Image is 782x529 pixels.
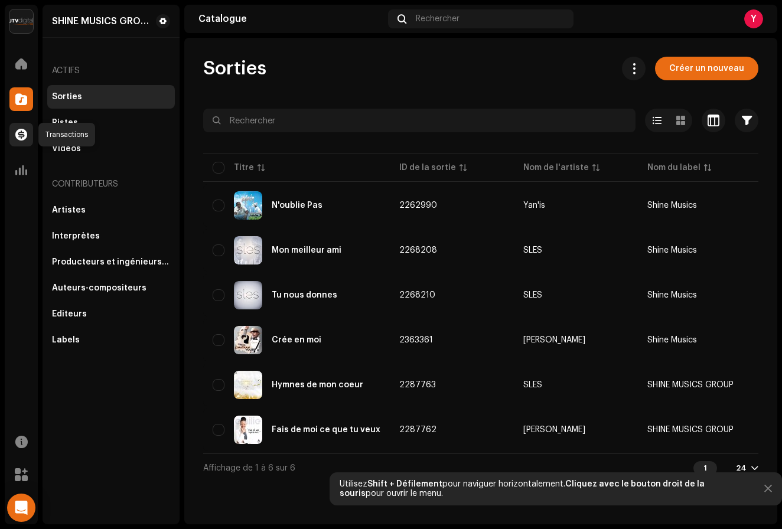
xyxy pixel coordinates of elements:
div: Auteurs-compositeurs [52,283,146,293]
span: 2268208 [399,246,437,254]
div: 24 [736,463,747,473]
div: Éditeurs [52,309,87,319]
span: 2287763 [399,381,436,389]
span: Sorties [203,57,266,80]
div: 1 [693,461,717,475]
div: Yan'is [523,201,545,210]
re-a-nav-header: Contributeurs [47,170,175,198]
re-m-nav-item: Sorties [47,85,175,109]
re-m-nav-item: Artistes [47,198,175,222]
re-m-nav-item: Labels [47,328,175,352]
span: Shine Musics [647,291,697,299]
span: Yan'is [523,201,628,210]
span: Shine Musics [647,246,697,254]
img: a9a7f2a4-39ff-478e-a2b0-860228589e0d [234,236,262,264]
span: 2268210 [399,291,435,299]
span: 2287762 [399,426,436,434]
div: Titre [234,162,254,174]
img: 8995c259-29cb-40a2-8f70-56387f03f760 [234,191,262,220]
span: 2262990 [399,201,437,210]
span: SLES [523,381,628,389]
strong: Shift + Défilement [367,480,442,488]
div: Artistes [52,205,86,215]
span: Créer un nouveau [669,57,744,80]
span: SHINE MUSICS GROUP [647,426,734,434]
img: 08840394-dc3e-4720-a77a-6adfc2e10f9d [9,9,33,33]
div: Nom de l'artiste [523,162,589,174]
div: Labels [52,335,80,345]
re-m-nav-item: Pistes [47,111,175,135]
span: Shine Musics [647,336,697,344]
div: Pistes [52,118,78,128]
div: Interprètes [52,231,100,241]
div: Nom du label [647,162,700,174]
span: Shine Musics [647,201,697,210]
img: 83627ae1-76e3-4e11-a873-54030edd6214 [234,281,262,309]
div: SLES [523,291,542,299]
img: 0a7d9943-1097-4c2a-bf46-785e21b332a7 [234,371,262,399]
div: Fais de moi ce que tu veux [272,426,380,434]
div: Open Intercom Messenger [7,494,35,522]
re-a-nav-header: Actifs [47,57,175,85]
re-m-nav-item: Vidéos [47,137,175,161]
div: Hymnes de mon coeur [272,381,363,389]
span: 2363361 [399,336,433,344]
div: Mon meilleur ami [272,246,341,254]
div: Producteurs et ingénieurs du son [52,257,170,267]
span: Emilie [523,426,628,434]
div: Sorties [52,92,82,102]
span: SHINE MUSICS GROUP [647,381,734,389]
input: Rechercher [203,109,636,132]
span: Jonathan Vouteau [523,336,628,344]
div: Vidéos [52,144,81,154]
div: [PERSON_NAME] [523,336,585,344]
div: Utilisez pour naviguer horizontalement. pour ouvrir le menu. [340,479,745,498]
span: SLES [523,291,628,299]
re-m-nav-item: Producteurs et ingénieurs du son [47,250,175,274]
div: SLES [523,381,542,389]
div: SHINE MUSICS GROUP [52,17,151,26]
re-m-nav-item: Auteurs-compositeurs [47,276,175,300]
div: [PERSON_NAME] [523,426,585,434]
div: Tu nous donnes [272,291,337,299]
div: Y [744,9,763,28]
re-m-nav-item: Interprètes [47,224,175,248]
span: Affichage de 1 à 6 sur 6 [203,464,295,472]
img: 47c6a7cb-5339-4d3f-8c96-0579037d8332 [234,416,262,444]
button: Créer un nouveau [655,57,758,80]
re-m-nav-item: Éditeurs [47,302,175,326]
div: Crée en moi [272,336,321,344]
div: Catalogue [198,14,383,24]
img: b046ed2e-89ab-4018-b791-359d60e5da37 [234,326,262,354]
div: ID de la sortie [399,162,456,174]
div: N'oublie Pas [272,201,322,210]
span: Rechercher [416,14,460,24]
span: SLES [523,246,628,254]
div: SLES [523,246,542,254]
